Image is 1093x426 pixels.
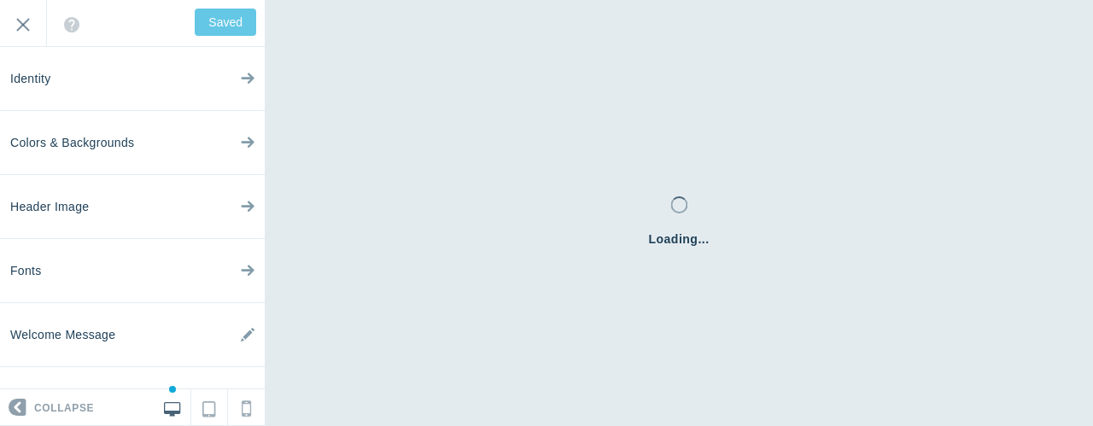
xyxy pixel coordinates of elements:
[10,239,42,303] span: Fonts
[10,175,89,239] span: Header Image
[10,111,134,175] span: Colors & Backgrounds
[648,231,709,248] span: Loading...
[10,47,51,111] span: Identity
[10,303,115,367] span: Welcome Message
[34,390,94,426] span: Collapse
